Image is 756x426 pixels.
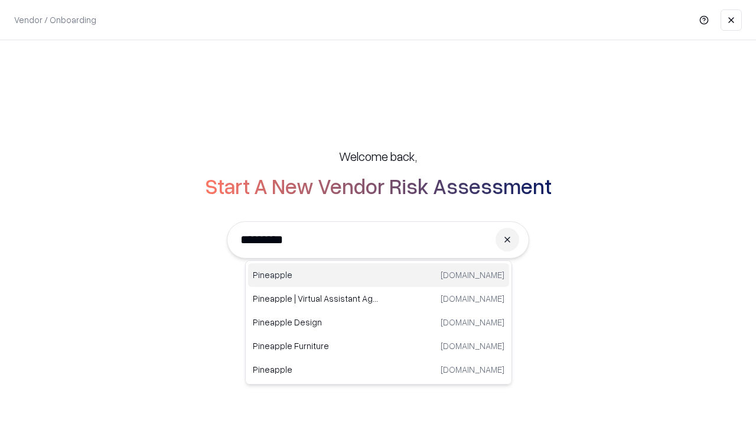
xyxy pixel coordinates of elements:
p: [DOMAIN_NAME] [441,316,504,328]
p: [DOMAIN_NAME] [441,363,504,376]
div: Suggestions [245,260,512,385]
p: Pineapple [253,363,379,376]
p: Pineapple | Virtual Assistant Agency [253,292,379,305]
p: [DOMAIN_NAME] [441,292,504,305]
h5: Welcome back, [339,148,417,164]
p: Pineapple Furniture [253,340,379,352]
p: [DOMAIN_NAME] [441,340,504,352]
p: Pineapple Design [253,316,379,328]
h2: Start A New Vendor Risk Assessment [205,174,552,198]
p: [DOMAIN_NAME] [441,269,504,281]
p: Pineapple [253,269,379,281]
p: Vendor / Onboarding [14,14,96,26]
